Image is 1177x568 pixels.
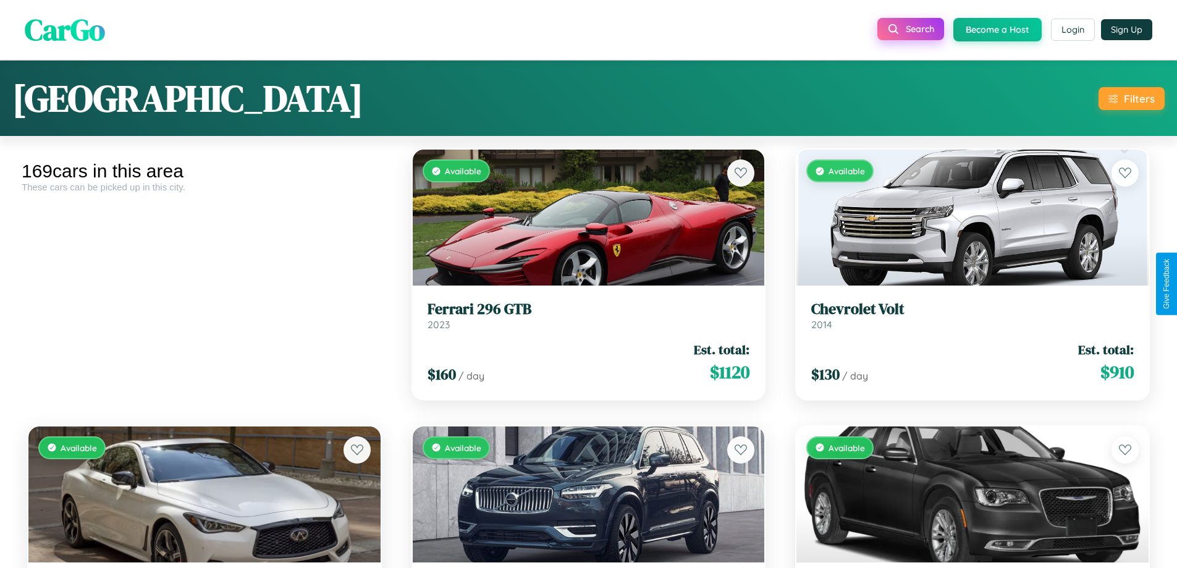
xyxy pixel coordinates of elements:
[1078,341,1134,358] span: Est. total:
[61,443,97,453] span: Available
[694,341,749,358] span: Est. total:
[1051,19,1095,41] button: Login
[445,443,481,453] span: Available
[811,364,840,384] span: $ 130
[445,166,481,176] span: Available
[1099,87,1165,110] button: Filters
[428,318,450,331] span: 2023
[22,182,387,192] div: These cars can be picked up in this city.
[428,300,750,331] a: Ferrari 296 GTB2023
[829,443,865,453] span: Available
[1124,92,1155,105] div: Filters
[829,166,865,176] span: Available
[12,73,363,124] h1: [GEOGRAPHIC_DATA]
[428,300,750,318] h3: Ferrari 296 GTB
[877,18,944,40] button: Search
[1100,360,1134,384] span: $ 910
[842,370,868,382] span: / day
[811,300,1134,318] h3: Chevrolet Volt
[710,360,749,384] span: $ 1120
[428,364,456,384] span: $ 160
[906,23,934,35] span: Search
[1162,259,1171,309] div: Give Feedback
[458,370,484,382] span: / day
[953,18,1042,41] button: Become a Host
[811,318,832,331] span: 2014
[22,161,387,182] div: 169 cars in this area
[1101,19,1152,40] button: Sign Up
[25,9,105,50] span: CarGo
[811,300,1134,331] a: Chevrolet Volt2014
